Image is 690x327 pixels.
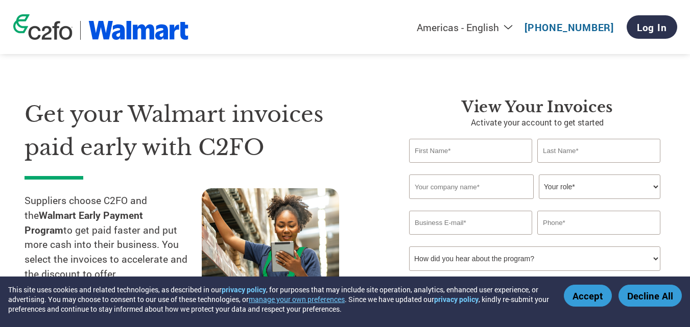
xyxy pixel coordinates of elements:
[8,285,549,314] div: This site uses cookies and related technologies, as described in our , for purposes that may incl...
[627,15,677,39] a: Log In
[409,164,532,170] div: Invalid first name or first name is too long
[618,285,682,307] button: Decline All
[88,21,189,40] img: Walmart
[409,236,532,242] div: Inavlid Email Address
[409,174,534,199] input: Your company name*
[564,285,612,307] button: Accept
[25,209,143,236] strong: Walmart Early Payment Program
[409,116,665,129] p: Activate your account to get started
[537,139,660,163] input: Last Name*
[249,294,345,304] button: manage your own preferences
[222,285,266,294] a: privacy policy
[525,21,614,34] a: [PHONE_NUMBER]
[25,98,378,164] h1: Get your Walmart invoices paid early with C2FO
[202,188,339,289] img: supply chain worker
[539,174,660,199] select: Title/Role
[537,164,660,170] div: Invalid last name or last name is too long
[537,236,660,242] div: Inavlid Phone Number
[13,14,73,40] img: c2fo logo
[409,211,532,235] input: Invalid Email format
[434,294,479,304] a: privacy policy
[409,98,665,116] h3: View Your Invoices
[409,200,660,207] div: Invalid company name or company name is too long
[537,211,660,235] input: Phone*
[409,139,532,163] input: First Name*
[25,193,202,282] p: Suppliers choose C2FO and the to get paid faster and put more cash into their business. You selec...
